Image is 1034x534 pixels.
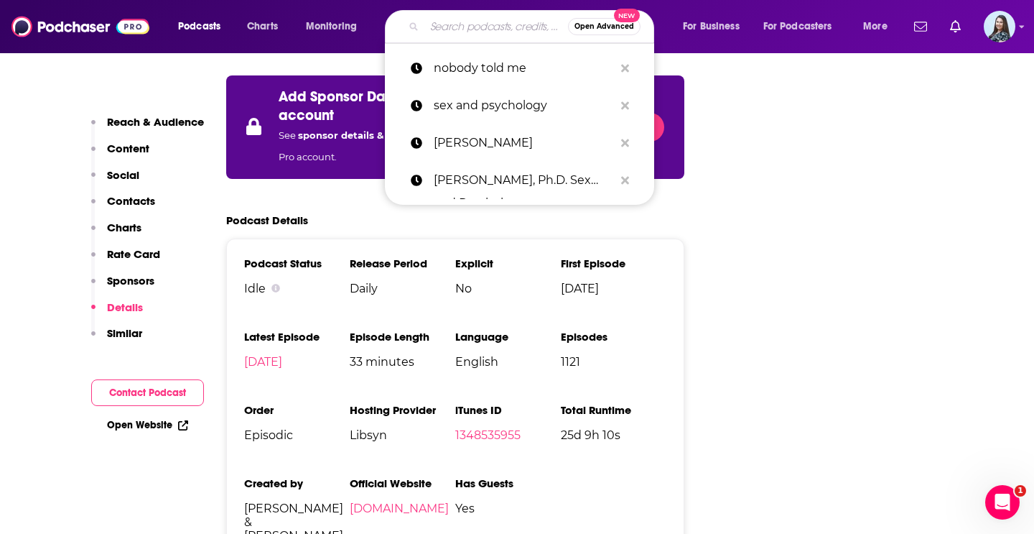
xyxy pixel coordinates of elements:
[350,403,455,417] h3: Hosting Provider
[178,17,220,37] span: Podcasts
[455,502,561,515] span: Yes
[385,124,654,162] a: [PERSON_NAME]
[244,355,282,369] a: [DATE]
[455,403,561,417] h3: iTunes ID
[561,330,666,344] h3: Episodes
[434,124,614,162] p: Justin Lehmiller
[91,168,139,195] button: Social
[91,221,141,247] button: Charts
[107,221,141,234] p: Charts
[107,300,143,314] p: Details
[107,115,204,129] p: Reach & Audience
[399,10,668,43] div: Search podcasts, credits, & more...
[91,326,142,353] button: Similar
[985,485,1020,520] iframe: Intercom live chat
[107,326,142,340] p: Similar
[455,428,521,442] a: 1348535955
[298,129,434,141] span: sponsor details & ad spend
[107,142,149,155] p: Content
[306,17,357,37] span: Monitoring
[244,403,350,417] h3: Order
[279,124,539,167] p: See by upgrading your Pro account.
[350,257,455,270] h3: Release Period
[561,257,666,270] h3: First Episode
[424,15,568,38] input: Search podcasts, credits, & more...
[238,15,287,38] a: Charts
[91,194,155,221] button: Contacts
[1015,485,1026,497] span: 1
[244,282,350,295] div: Idle
[614,9,640,22] span: New
[561,355,666,369] span: 1121
[11,13,149,40] img: Podchaser - Follow, Share and Rate Podcasts
[455,477,561,490] h3: Has Guests
[683,17,740,37] span: For Business
[908,14,933,39] a: Show notifications dropdown
[107,168,139,182] p: Social
[247,17,278,37] span: Charts
[434,162,614,199] p: Justin Lehmiller, Ph.D. Sex and Psychology
[107,247,160,261] p: Rate Card
[91,274,154,300] button: Sponsors
[244,330,350,344] h3: Latest Episode
[984,11,1015,42] button: Show profile menu
[574,23,634,30] span: Open Advanced
[673,15,758,38] button: open menu
[455,257,561,270] h3: Explicit
[279,88,448,106] p: Add Sponsor Data to your
[455,355,561,369] span: English
[754,15,853,38] button: open menu
[244,477,350,490] h3: Created by
[568,18,641,35] button: Open AdvancedNew
[350,355,455,369] span: 33 minutes
[168,15,239,38] button: open menu
[91,300,143,327] button: Details
[561,403,666,417] h3: Total Runtime
[279,106,334,124] p: account
[91,142,149,168] button: Content
[350,282,455,295] span: Daily
[561,428,666,442] span: 25d 9h 10s
[350,428,455,442] span: Libsyn
[434,50,614,87] p: nobody told me
[984,11,1015,42] img: User Profile
[350,502,449,515] a: [DOMAIN_NAME]
[226,213,308,227] h2: Podcast Details
[455,282,561,295] span: No
[244,428,350,442] span: Episodic
[455,330,561,344] h3: Language
[944,14,967,39] a: Show notifications dropdown
[107,419,188,431] a: Open Website
[91,247,160,274] button: Rate Card
[561,282,666,295] span: [DATE]
[434,87,614,124] p: sex and psychology
[984,11,1015,42] span: Logged in as brookefortierpr
[385,50,654,87] a: nobody told me
[244,257,350,270] h3: Podcast Status
[350,330,455,344] h3: Episode Length
[385,162,654,199] a: [PERSON_NAME], Ph.D. Sex and Psychology
[853,15,905,38] button: open menu
[863,17,888,37] span: More
[385,87,654,124] a: sex and psychology
[350,477,455,490] h3: Official Website
[296,15,376,38] button: open menu
[107,274,154,287] p: Sponsors
[91,379,204,406] button: Contact Podcast
[91,115,204,142] button: Reach & Audience
[763,17,832,37] span: For Podcasters
[107,194,155,208] p: Contacts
